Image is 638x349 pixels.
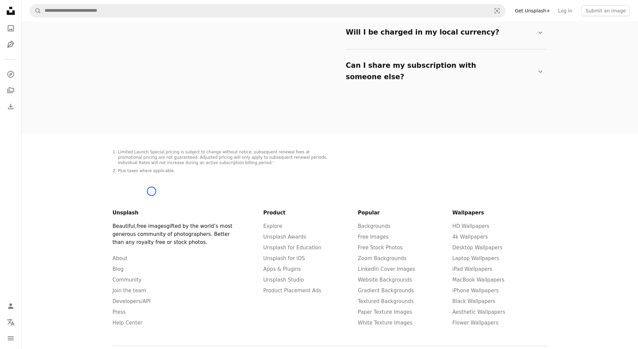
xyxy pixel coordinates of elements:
a: About [113,255,127,261]
button: Search Unsplash [30,4,41,17]
a: Explore [264,223,282,229]
a: Join the team [113,288,146,294]
a: Textured Backgrounds [358,298,414,304]
summary: Will I be charged in my local currency? [346,21,544,44]
a: free images [137,223,167,229]
a: Get Unsplash+ [511,5,554,16]
li: Plus taxes where applicable. [118,168,330,174]
a: 4k Wallpapers [453,234,488,240]
a: Unsplash for Education [264,245,322,251]
a: White Texture Images [358,320,413,326]
a: Illustrations [4,38,17,51]
a: Unsplash Awards [264,234,306,240]
h6: Unsplash [113,209,238,217]
a: Aesthetic Wallpapers [453,309,506,315]
a: Paper Texture Images [358,309,412,315]
a: Press [113,309,126,315]
a: Developers/API [113,298,151,304]
a: Backgrounds [358,223,391,229]
h6: Wallpapers [453,209,547,217]
button: Visual search [489,4,505,17]
a: Community [113,277,142,283]
a: HD Wallpapers [453,223,489,229]
a: iPhone Wallpapers [453,288,499,294]
a: Flower Wallpapers [453,320,499,326]
a: Gradient Backgrounds [358,288,414,294]
a: Laptop Wallpapers [453,255,499,261]
p: Beautiful, gifted by the world’s most generous community of photographers. Better than any royalt... [113,222,238,246]
a: Black Wallpapers [453,298,496,304]
a: Explore [4,67,17,81]
a: Help Center [113,320,142,326]
a: Blog [113,266,124,272]
button: Language [4,315,17,329]
a: MacBook Wallpapers [453,277,505,283]
h6: Product [264,209,358,217]
a: Desktop Wallpapers [453,245,503,251]
a: Log in [554,5,576,16]
summary: Can I share my subscription with someone else? [346,55,544,88]
button: Submit an image [582,5,630,16]
a: Download History [4,100,17,113]
a: Zoom Backgrounds [358,255,407,261]
form: Find visuals sitewide [30,4,506,17]
a: Free Images [358,234,389,240]
a: Home — Unsplash [4,4,17,19]
a: Log in / Sign up [4,299,17,313]
a: Unsplash for iOS [264,255,305,261]
a: Apps & Plugins [264,266,301,272]
a: iPad Wallpapers [453,266,492,272]
a: Unsplash Studio [264,277,304,283]
a: Free Stock Photos [358,245,403,251]
a: Photos [4,21,17,35]
h6: Popular [358,209,453,217]
button: Menu [4,332,17,345]
a: Product Placement Ads [264,288,322,294]
a: Collections [4,84,17,97]
li: Limited Launch Special pricing is subject to change without notice; subsequent renewal fees at pr... [118,150,330,166]
a: Website Backgrounds [358,277,412,283]
a: LinkedIn Cover Images [358,266,415,272]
